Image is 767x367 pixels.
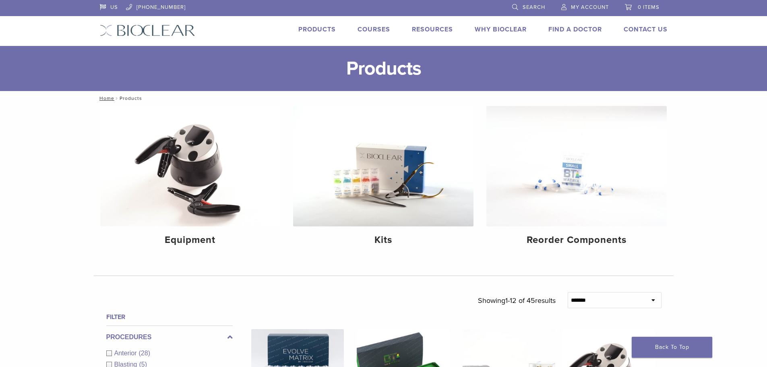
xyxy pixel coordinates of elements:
[94,91,674,106] nav: Products
[478,292,556,309] p: Showing results
[114,96,120,100] span: /
[412,25,453,33] a: Resources
[638,4,659,10] span: 0 items
[300,233,467,247] h4: Kits
[632,337,712,358] a: Back To Top
[523,4,545,10] span: Search
[106,312,233,322] h4: Filter
[293,106,473,253] a: Kits
[548,25,602,33] a: Find A Doctor
[624,25,668,33] a: Contact Us
[107,233,274,247] h4: Equipment
[486,106,667,253] a: Reorder Components
[298,25,336,33] a: Products
[114,350,139,357] span: Anterior
[293,106,473,226] img: Kits
[475,25,527,33] a: Why Bioclear
[571,4,609,10] span: My Account
[493,233,660,247] h4: Reorder Components
[139,350,150,357] span: (28)
[97,95,114,101] a: Home
[100,106,281,226] img: Equipment
[486,106,667,226] img: Reorder Components
[100,106,281,253] a: Equipment
[505,296,535,305] span: 1-12 of 45
[100,25,195,36] img: Bioclear
[358,25,390,33] a: Courses
[106,332,233,342] label: Procedures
